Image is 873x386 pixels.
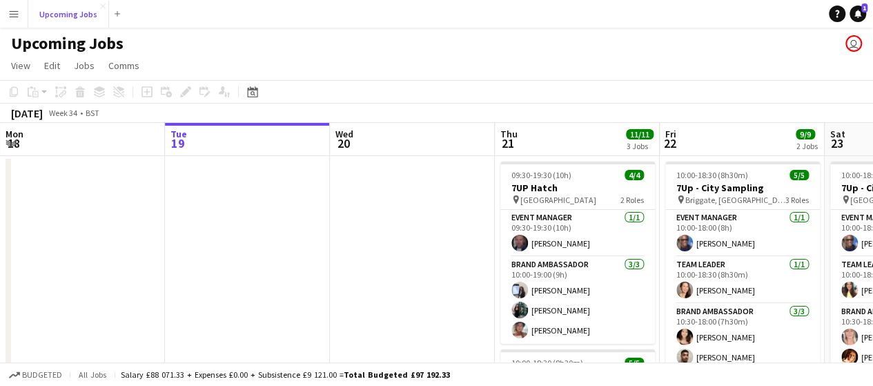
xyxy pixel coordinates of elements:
a: Comms [103,57,145,75]
span: 1 [861,3,867,12]
h3: 7Up - City Sampling [665,182,820,194]
span: Tue [170,128,187,140]
app-user-avatar: Amy Williamson [845,35,862,52]
span: 5/5 [625,358,644,368]
span: Sat [830,128,845,140]
app-card-role: Event Manager1/110:00-18:00 (8h)[PERSON_NAME] [665,210,820,257]
a: 1 [850,6,866,22]
span: 19 [168,135,187,151]
span: 5/5 [789,170,809,180]
app-job-card: 10:00-18:30 (8h30m)5/57Up - City Sampling Briggate, [GEOGRAPHIC_DATA]3 RolesEvent Manager1/110:00... [665,162,820,366]
span: All jobs [76,369,109,380]
a: Edit [39,57,66,75]
span: 09:30-19:30 (10h) [511,170,571,180]
span: Total Budgeted £97 192.33 [344,369,450,380]
h1: Upcoming Jobs [11,33,124,54]
span: Week 34 [46,108,80,118]
span: 22 [663,135,676,151]
div: 2 Jobs [796,141,818,151]
div: [DATE] [11,106,43,120]
h3: 7UP Hatch [500,182,655,194]
span: Fri [665,128,676,140]
span: 4/4 [625,170,644,180]
span: Briggate, [GEOGRAPHIC_DATA] [685,195,785,205]
span: 9/9 [796,129,815,139]
span: Thu [500,128,518,140]
app-job-card: 09:30-19:30 (10h)4/47UP Hatch [GEOGRAPHIC_DATA]2 RolesEvent Manager1/109:30-19:30 (10h)[PERSON_NA... [500,162,655,344]
span: Comms [108,59,139,72]
span: Jobs [74,59,95,72]
app-card-role: Brand Ambassador3/310:00-19:00 (9h)[PERSON_NAME][PERSON_NAME][PERSON_NAME] [500,257,655,344]
span: 21 [498,135,518,151]
span: 23 [828,135,845,151]
a: Jobs [68,57,100,75]
span: Mon [6,128,23,140]
span: Edit [44,59,60,72]
span: Budgeted [22,370,62,380]
span: 10:00-18:30 (8h30m) [511,358,583,368]
span: 11/11 [626,129,654,139]
span: 18 [3,135,23,151]
span: [GEOGRAPHIC_DATA] [520,195,596,205]
app-card-role: Event Manager1/109:30-19:30 (10h)[PERSON_NAME] [500,210,655,257]
span: 2 Roles [620,195,644,205]
button: Budgeted [7,367,64,383]
div: Salary £88 071.33 + Expenses £0.00 + Subsistence £9 121.00 = [121,369,450,380]
div: BST [86,108,99,118]
a: View [6,57,36,75]
span: View [11,59,30,72]
span: 10:00-18:30 (8h30m) [676,170,748,180]
span: Wed [335,128,353,140]
div: 3 Jobs [627,141,653,151]
button: Upcoming Jobs [28,1,109,28]
app-card-role: Team Leader1/110:00-18:30 (8h30m)[PERSON_NAME] [665,257,820,304]
span: 3 Roles [785,195,809,205]
span: 20 [333,135,353,151]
